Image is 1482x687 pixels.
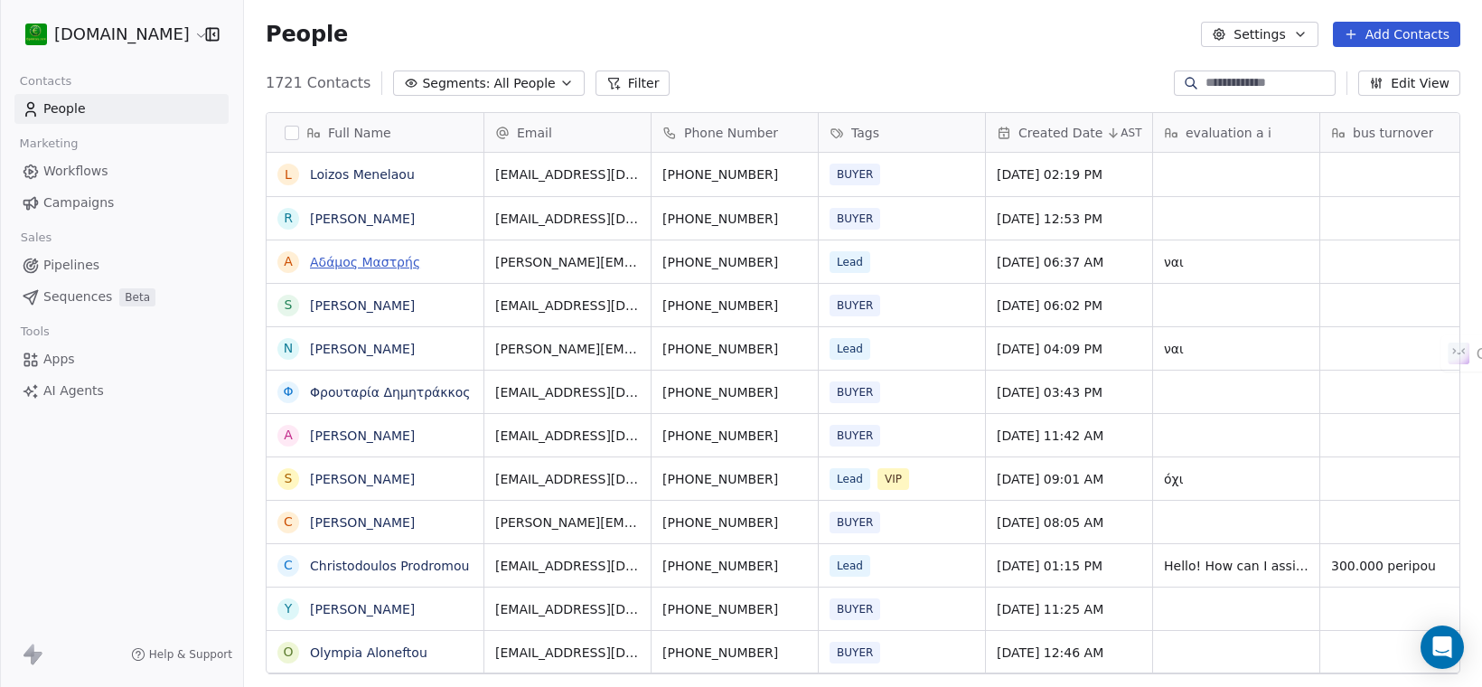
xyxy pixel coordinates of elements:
[495,427,640,445] span: [EMAIL_ADDRESS][DOMAIN_NAME]
[131,647,232,662] a: Help & Support
[1164,557,1308,575] span: Hello! How can I assist you [DATE]? If you have any questions or need information, feel free to ask.
[495,470,640,488] span: [EMAIL_ADDRESS][DOMAIN_NAME]
[997,165,1141,184] span: [DATE] 02:19 PM
[997,600,1141,618] span: [DATE] 11:25 AM
[310,602,415,616] a: [PERSON_NAME]
[13,318,57,345] span: Tools
[266,72,370,94] span: 1721 Contacts
[484,113,651,152] div: Email
[830,468,870,490] span: Lead
[310,255,420,269] a: Αδάμος Μαστρής
[495,513,640,532] span: [PERSON_NAME][EMAIL_ADDRESS][DOMAIN_NAME]
[495,210,640,228] span: [EMAIL_ADDRESS][DOMAIN_NAME]
[1333,22,1460,47] button: Add Contacts
[662,210,807,228] span: [PHONE_NUMBER]
[284,252,293,271] div: Α
[662,470,807,488] span: [PHONE_NUMBER]
[997,470,1141,488] span: [DATE] 09:01 AM
[830,164,880,185] span: BUYER
[14,188,229,218] a: Campaigns
[285,469,293,488] div: S
[14,376,229,406] a: AI Agents
[684,124,778,142] span: Phone Number
[310,428,415,443] a: [PERSON_NAME]
[662,165,807,184] span: [PHONE_NUMBER]
[997,296,1141,315] span: [DATE] 06:02 PM
[830,338,870,360] span: Lead
[662,340,807,358] span: [PHONE_NUMBER]
[310,559,469,573] a: Christodoulos Prodromou
[1018,124,1102,142] span: Created Date
[310,645,427,660] a: Olympia Aloneftou
[422,74,490,93] span: Segments:
[284,513,293,532] div: C
[493,74,555,93] span: All People
[285,599,293,618] div: Y
[1331,557,1476,575] span: 300.000 peripou
[662,253,807,271] span: [PHONE_NUMBER]
[310,212,415,226] a: [PERSON_NAME]
[997,513,1141,532] span: [DATE] 08:05 AM
[495,340,640,358] span: [PERSON_NAME][EMAIL_ADDRESS][DOMAIN_NAME]
[267,113,483,152] div: Full Name
[1358,71,1460,96] button: Edit View
[997,557,1141,575] span: [DATE] 01:15 PM
[662,600,807,618] span: [PHONE_NUMBER]
[43,350,75,369] span: Apps
[596,71,671,96] button: Filter
[830,642,880,663] span: BUYER
[997,383,1141,401] span: [DATE] 03:43 PM
[25,24,47,45] img: 439216937_921727863089572_7037892552807592703_n%20(1).jpg
[662,557,807,575] span: [PHONE_NUMBER]
[662,644,807,662] span: [PHONE_NUMBER]
[495,165,640,184] span: [EMAIL_ADDRESS][DOMAIN_NAME]
[283,382,293,401] div: Φ
[43,256,99,275] span: Pipelines
[830,208,880,230] span: BUYER
[14,250,229,280] a: Pipelines
[1121,126,1141,140] span: AST
[495,644,640,662] span: [EMAIL_ADDRESS][DOMAIN_NAME]
[997,253,1141,271] span: [DATE] 06:37 AM
[830,425,880,447] span: BUYER
[830,555,870,577] span: Lead
[283,643,293,662] div: O
[310,515,415,530] a: [PERSON_NAME]
[662,427,807,445] span: [PHONE_NUMBER]
[14,282,229,312] a: SequencesBeta
[310,342,415,356] a: [PERSON_NAME]
[310,167,415,182] a: Loizos Menelaou
[14,156,229,186] a: Workflows
[43,99,86,118] span: People
[22,19,192,50] button: [DOMAIN_NAME]
[517,124,552,142] span: Email
[830,512,880,533] span: BUYER
[1153,113,1319,152] div: evaluation a i
[43,381,104,400] span: AI Agents
[328,124,391,142] span: Full Name
[12,130,86,157] span: Marketing
[285,165,292,184] div: L
[119,288,155,306] span: Beta
[54,23,190,46] span: [DOMAIN_NAME]
[285,296,293,315] div: S
[662,296,807,315] span: [PHONE_NUMBER]
[14,344,229,374] a: Apps
[1201,22,1318,47] button: Settings
[662,513,807,532] span: [PHONE_NUMBER]
[830,251,870,273] span: Lead
[12,68,80,95] span: Contacts
[1186,124,1271,142] span: evaluation a i
[284,426,293,445] div: A
[830,381,880,403] span: BUYER
[495,557,640,575] span: [EMAIL_ADDRESS][DOMAIN_NAME]
[266,21,348,48] span: People
[43,162,108,181] span: Workflows
[662,383,807,401] span: [PHONE_NUMBER]
[997,210,1141,228] span: [DATE] 12:53 PM
[830,598,880,620] span: BUYER
[986,113,1152,152] div: Created DateAST
[997,427,1141,445] span: [DATE] 11:42 AM
[267,153,484,674] div: grid
[310,298,415,313] a: [PERSON_NAME]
